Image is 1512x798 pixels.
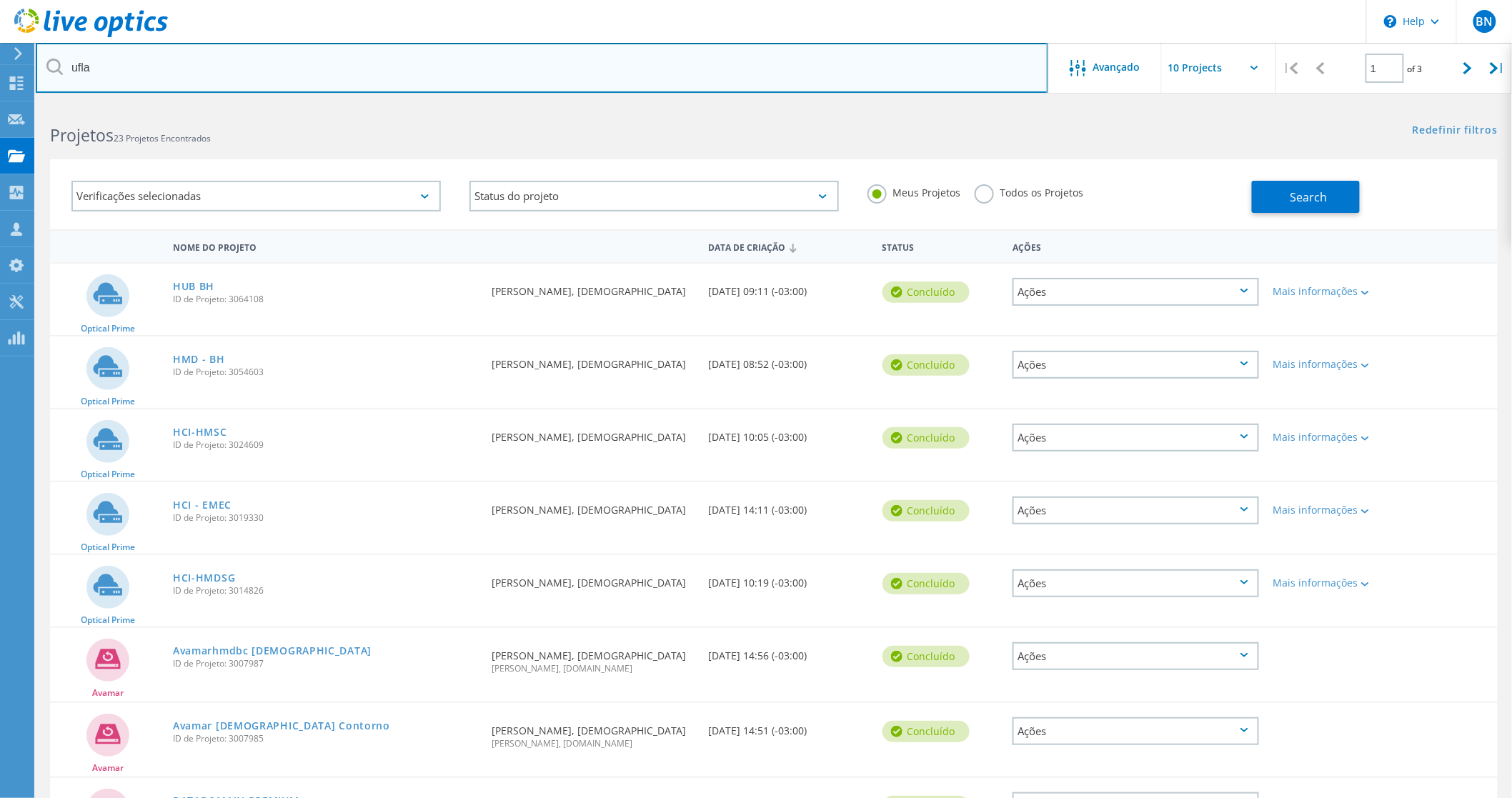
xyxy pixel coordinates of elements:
div: Data de Criação [702,233,875,260]
a: HMD - BH [173,354,225,364]
a: Redefinir filtros [1413,125,1498,137]
a: HCI-HMSC [173,427,227,437]
label: Todos os Projetos [975,184,1083,198]
span: ID de Projeto: 3007985 [173,734,477,743]
div: [PERSON_NAME], [DEMOGRAPHIC_DATA] [484,409,702,457]
span: 23 Projetos Encontrados [114,132,211,144]
div: | [1276,43,1305,94]
div: [PERSON_NAME], [DEMOGRAPHIC_DATA] [484,555,702,602]
div: Concluído [882,573,970,594]
label: Meus Projetos [867,184,960,198]
div: Concluído [882,646,970,667]
span: Avamar [92,764,124,772]
div: Ações [1005,233,1266,259]
div: Mais informações [1273,505,1375,515]
a: HUB BH [173,281,214,291]
a: HCI - EMEC [173,500,232,510]
span: Avamar [92,689,124,697]
span: Search [1290,189,1327,205]
div: [DATE] 10:05 (-03:00) [702,409,875,457]
span: Avançado [1093,62,1140,72]
div: [PERSON_NAME], [DEMOGRAPHIC_DATA] [484,703,702,762]
span: ID de Projeto: 3024609 [173,441,477,449]
div: Status [875,233,1005,259]
div: | [1483,43,1512,94]
div: Ações [1013,497,1259,524]
div: [PERSON_NAME], [DEMOGRAPHIC_DATA] [484,336,702,384]
div: [DATE] 14:51 (-03:00) [702,703,875,750]
span: Optical Prime [81,543,135,552]
span: BN [1476,16,1493,27]
span: [PERSON_NAME], [DOMAIN_NAME] [492,664,695,673]
div: [DATE] 09:11 (-03:00) [702,264,875,311]
span: of 3 [1408,63,1423,75]
span: ID de Projeto: 3054603 [173,368,477,376]
div: [DATE] 14:56 (-03:00) [702,628,875,675]
div: Ações [1013,278,1259,306]
a: Live Optics Dashboard [14,30,168,40]
div: Mais informações [1273,359,1375,369]
div: Ações [1013,424,1259,452]
span: [PERSON_NAME], [DOMAIN_NAME] [492,739,695,748]
div: [DATE] 10:19 (-03:00) [702,555,875,602]
div: Concluído [882,721,970,742]
b: Projetos [50,124,114,146]
span: Optical Prime [81,397,135,406]
a: Avamar [DEMOGRAPHIC_DATA] Contorno [173,721,390,731]
div: Ações [1013,642,1259,670]
div: [PERSON_NAME], [DEMOGRAPHIC_DATA] [484,482,702,529]
span: ID de Projeto: 3007987 [173,659,477,668]
span: Optical Prime [81,324,135,333]
div: Ações [1013,717,1259,745]
span: ID de Projeto: 3064108 [173,295,477,304]
div: Mais informações [1273,432,1375,442]
span: ID de Projeto: 3014826 [173,587,477,595]
div: [PERSON_NAME], [DEMOGRAPHIC_DATA] [484,628,702,687]
span: Optical Prime [81,616,135,624]
div: Concluído [882,500,970,522]
button: Search [1252,181,1360,213]
div: [DATE] 14:11 (-03:00) [702,482,875,529]
div: Concluído [882,281,970,303]
span: Optical Prime [81,470,135,479]
div: Ações [1013,351,1259,379]
a: Avamarhmdbc [DEMOGRAPHIC_DATA] [173,646,372,656]
div: Verificações selecionadas [71,181,441,211]
div: Concluído [882,427,970,449]
div: Status do projeto [469,181,839,211]
span: ID de Projeto: 3019330 [173,514,477,522]
div: Nome do Projeto [166,233,484,259]
svg: \n [1384,15,1397,28]
div: [PERSON_NAME], [DEMOGRAPHIC_DATA] [484,264,702,311]
div: Ações [1013,569,1259,597]
div: Mais informações [1273,578,1375,588]
div: Mais informações [1273,286,1375,296]
a: HCI-HMDSG [173,573,235,583]
div: Concluído [882,354,970,376]
input: Pesquisar projetos por nome, proprietário, ID, empresa, etc [36,43,1048,93]
div: [DATE] 08:52 (-03:00) [702,336,875,384]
